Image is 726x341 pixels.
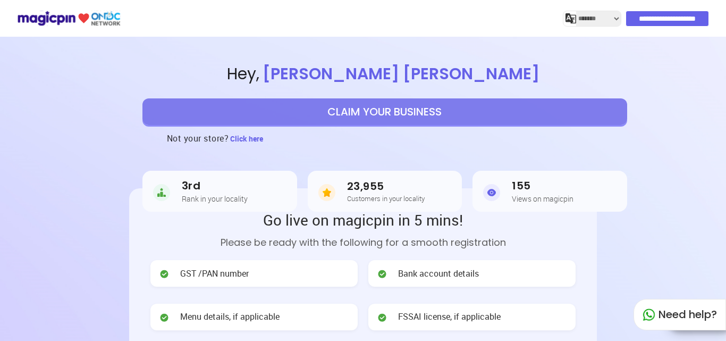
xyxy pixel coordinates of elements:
span: [PERSON_NAME] [PERSON_NAME] [259,62,543,85]
h5: Views on magicpin [512,195,573,203]
img: ondc-logo-new-small.8a59708e.svg [17,9,121,28]
span: Click here [230,134,263,144]
img: check [159,312,170,323]
span: Bank account details [398,268,479,280]
img: check [377,269,387,279]
img: Customers [318,182,335,203]
p: Please be ready with the following for a smooth registration [150,235,576,249]
img: Rank [153,182,170,203]
h2: Go live on magicpin in 5 mins! [150,210,576,230]
h5: Customers in your locality [347,195,425,202]
h3: 23,955 [347,180,425,193]
div: Need help? [634,299,726,330]
span: Hey , [44,63,726,86]
h3: 3rd [182,180,248,192]
h3: Not your store? [167,125,229,152]
h3: 155 [512,180,573,192]
span: GST /PAN number [180,268,249,280]
span: Menu details, if applicable [180,311,280,323]
button: CLAIM YOUR BUSINESS [142,98,627,125]
h5: Rank in your locality [182,195,248,203]
img: whatapp_green.7240e66a.svg [643,309,655,321]
span: FSSAI license, if applicable [398,311,501,323]
img: j2MGCQAAAABJRU5ErkJggg== [565,13,576,24]
img: Views [483,182,500,203]
img: check [377,312,387,323]
img: check [159,269,170,279]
